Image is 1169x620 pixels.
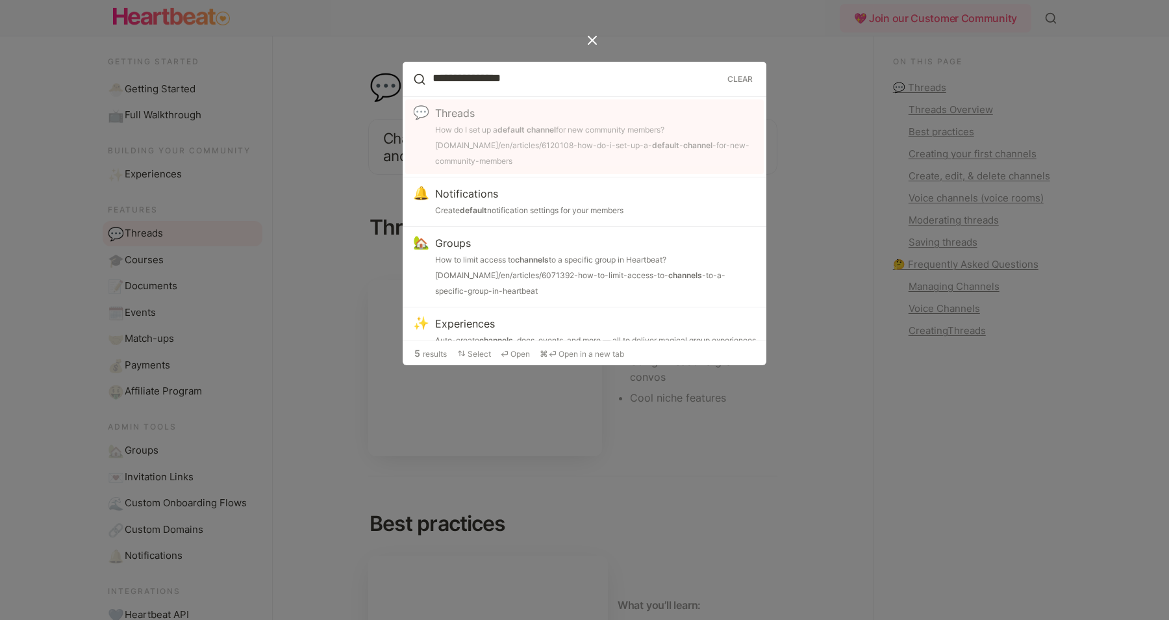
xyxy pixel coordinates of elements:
span: Select [457,349,491,359]
div: Notifications [435,186,623,201]
span: 🏡 [413,235,429,249]
span: 💬 [413,105,429,119]
strong: 5 [414,348,420,359]
div: Create notification settings for your members [435,203,623,218]
strong: channels [515,255,549,265]
strong: channel [527,125,556,135]
span: Open [501,349,530,359]
span: results [414,348,447,359]
span: ✨ [413,315,429,329]
span: Open in a new tab [540,349,624,359]
span: 🔔 [413,185,429,200]
div: Threads [435,105,756,121]
a: ✨ExperiencesAuto-createchannels, docs, events, and more — all to deliver magical group experience... [405,310,764,369]
div: Auto-create , docs, events, and more — all to deliver magical group experiences for your communit... [435,333,756,364]
strong: channels [668,270,702,280]
a: 💬ThreadsHow do I set up adefault channelfor new community members? [DOMAIN_NAME]/en/articles/6120... [405,99,764,174]
div: Experiences [435,316,756,331]
a: 🏡GroupsHow to limit access tochannelsto a specific group in Heartbeat? [DOMAIN_NAME]/en/articles/... [405,229,764,304]
strong: default [497,125,525,135]
strong: default [460,205,487,215]
strong: default [652,140,679,150]
div: How to limit access to to a specific group in Heartbeat? [DOMAIN_NAME]/en/articles/6071392-how-to... [435,252,756,299]
div: Groups [435,235,756,251]
strong: channels [479,335,513,345]
strong: channel [683,140,712,150]
div: How do I set up a for new community members? [DOMAIN_NAME]/en/articles/6120108-how-do-i-set-up-a-... [435,122,756,169]
a: 🔔NotificationsCreatedefaultnotification settings for your members [405,180,764,224]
